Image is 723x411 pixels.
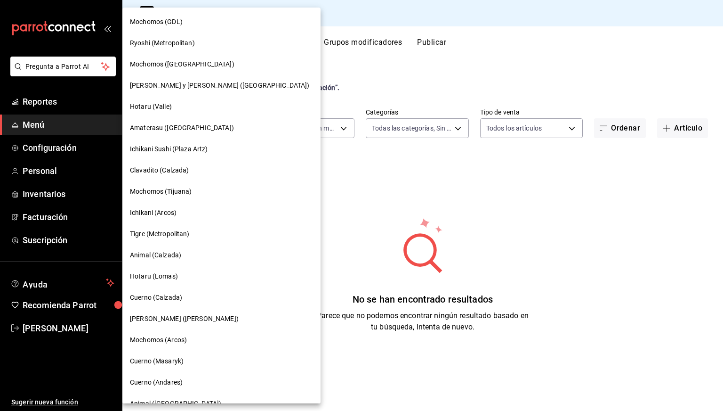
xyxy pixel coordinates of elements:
[130,38,195,48] span: Ryoshi (Metropolitan)
[122,75,321,96] div: [PERSON_NAME] y [PERSON_NAME] ([GEOGRAPHIC_DATA])
[122,117,321,139] div: Amaterasu ([GEOGRAPHIC_DATA])
[122,308,321,329] div: [PERSON_NAME] ([PERSON_NAME])
[130,271,178,281] span: Hotaru (Lomas)
[130,378,183,387] span: Cuerno (Andares)
[130,314,239,324] span: [PERSON_NAME] ([PERSON_NAME])
[122,372,321,393] div: Cuerno (Andares)
[130,293,182,303] span: Cuerno (Calzada)
[122,329,321,351] div: Mochomos (Arcos)
[130,144,208,154] span: Ichikani Sushi (Plaza Artz)
[130,81,309,90] span: [PERSON_NAME] y [PERSON_NAME] ([GEOGRAPHIC_DATA])
[130,229,190,239] span: Tigre (Metropolitan)
[122,96,321,117] div: Hotaru (Valle)
[130,187,192,197] span: Mochomos (Tijuana)
[122,223,321,245] div: Tigre (Metropolitan)
[122,245,321,266] div: Animal (Calzada)
[130,250,181,260] span: Animal (Calzada)
[130,208,177,218] span: Ichikani (Arcos)
[130,399,221,409] span: Animal ([GEOGRAPHIC_DATA])
[122,266,321,287] div: Hotaru (Lomas)
[130,59,234,69] span: Mochomos ([GEOGRAPHIC_DATA])
[130,102,172,112] span: Hotaru (Valle)
[130,17,183,27] span: Mochomos (GDL)
[122,54,321,75] div: Mochomos ([GEOGRAPHIC_DATA])
[122,33,321,54] div: Ryoshi (Metropolitan)
[122,181,321,202] div: Mochomos (Tijuana)
[122,160,321,181] div: Clavadito (Calzada)
[130,356,184,366] span: Cuerno (Masaryk)
[122,202,321,223] div: Ichikani (Arcos)
[122,11,321,33] div: Mochomos (GDL)
[130,165,189,175] span: Clavadito (Calzada)
[130,123,234,133] span: Amaterasu ([GEOGRAPHIC_DATA])
[130,335,187,345] span: Mochomos (Arcos)
[122,287,321,308] div: Cuerno (Calzada)
[122,351,321,372] div: Cuerno (Masaryk)
[122,139,321,160] div: Ichikani Sushi (Plaza Artz)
